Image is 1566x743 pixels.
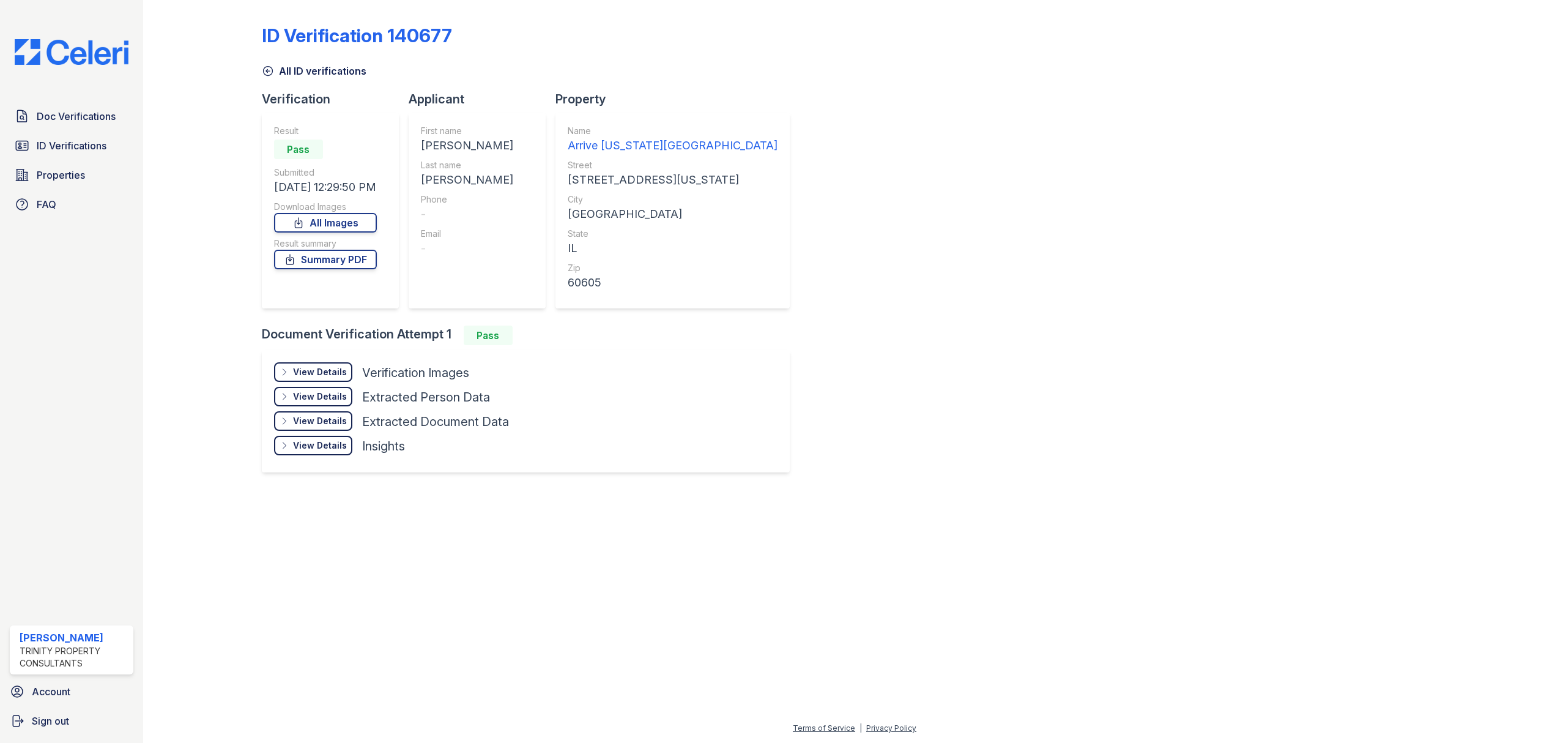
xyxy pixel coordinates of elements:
[274,179,377,196] div: [DATE] 12:29:50 PM
[421,125,513,137] div: First name
[262,326,800,345] div: Document Verification Attempt 1
[568,125,777,137] div: Name
[568,274,777,291] div: 60605
[37,197,56,212] span: FAQ
[859,723,862,733] div: |
[274,213,377,233] a: All Images
[5,39,138,65] img: CE_Logo_Blue-a8612792a0a2168367f1c8372b55b34899dd931a85d93a1a3d3e32e68fde9ad4.png
[274,166,377,179] div: Submitted
[421,228,513,240] div: Email
[293,390,347,403] div: View Details
[568,159,777,171] div: Street
[362,413,509,430] div: Extracted Document Data
[293,439,347,452] div: View Details
[32,684,70,699] span: Account
[5,709,138,733] a: Sign out
[274,250,377,269] a: Summary PDF
[37,138,106,153] span: ID Verifications
[10,133,133,158] a: ID Verifications
[568,240,777,257] div: IL
[10,163,133,187] a: Properties
[274,125,377,137] div: Result
[421,137,513,154] div: [PERSON_NAME]
[20,645,128,670] div: Trinity Property Consultants
[421,240,513,257] div: -
[568,228,777,240] div: State
[10,192,133,217] a: FAQ
[32,714,69,728] span: Sign out
[421,193,513,206] div: Phone
[568,206,777,223] div: [GEOGRAPHIC_DATA]
[793,723,855,733] a: Terms of Service
[37,109,116,124] span: Doc Verifications
[568,262,777,274] div: Zip
[464,326,513,345] div: Pass
[421,159,513,171] div: Last name
[866,723,916,733] a: Privacy Policy
[293,366,347,378] div: View Details
[5,679,138,704] a: Account
[568,171,777,189] div: [STREET_ADDRESS][US_STATE]
[362,364,469,381] div: Verification Images
[568,125,777,154] a: Name Arrive [US_STATE][GEOGRAPHIC_DATA]
[362,389,490,406] div: Extracted Person Data
[362,438,405,455] div: Insights
[409,91,555,108] div: Applicant
[274,140,323,159] div: Pass
[421,171,513,189] div: [PERSON_NAME]
[555,91,800,108] div: Property
[262,64,366,78] a: All ID verifications
[421,206,513,223] div: -
[262,91,409,108] div: Verification
[568,193,777,206] div: City
[568,137,777,154] div: Arrive [US_STATE][GEOGRAPHIC_DATA]
[37,168,85,182] span: Properties
[293,415,347,427] div: View Details
[10,104,133,129] a: Doc Verifications
[20,630,128,645] div: [PERSON_NAME]
[274,237,377,250] div: Result summary
[274,201,377,213] div: Download Images
[262,24,452,47] div: ID Verification 140677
